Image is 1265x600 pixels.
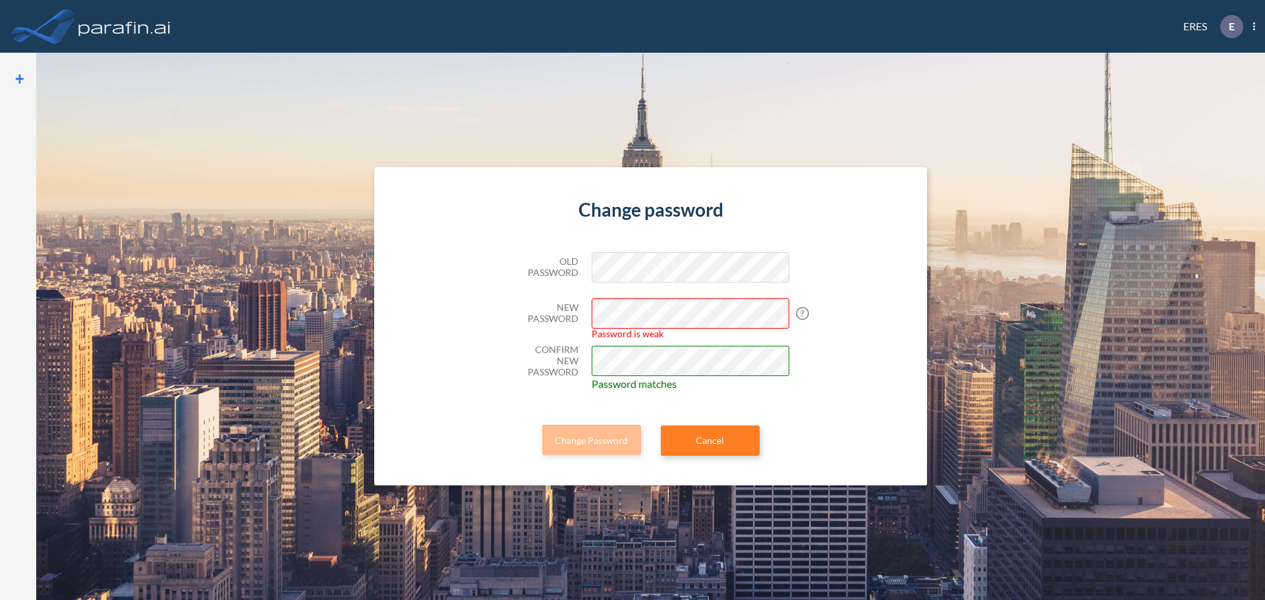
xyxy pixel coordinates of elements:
h4: Change password [513,199,789,221]
h5: Old Password [513,256,578,279]
h5: Confirm New Password [513,344,578,377]
h5: New Password [513,302,578,325]
button: Change Password [542,425,641,455]
p: E [1229,20,1235,32]
a: Cancel [661,425,760,456]
img: logo [76,13,173,40]
span: Password is weak [592,329,779,340]
span: Password matches [592,376,677,392]
span: ? [796,307,809,320]
div: ERES [1164,15,1255,38]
